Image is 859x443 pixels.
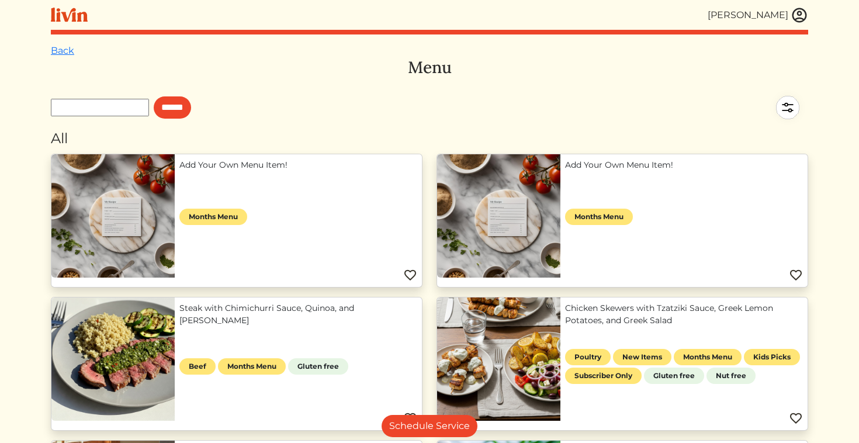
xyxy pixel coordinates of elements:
[51,45,74,56] a: Back
[51,128,808,149] div: All
[179,302,417,327] a: Steak with Chimichurri Sauce, Quinoa, and [PERSON_NAME]
[382,415,477,437] a: Schedule Service
[51,8,88,22] img: livin-logo-a0d97d1a881af30f6274990eb6222085a2533c92bbd1e4f22c21b4f0d0e3210c.svg
[767,87,808,128] img: filter-5a7d962c2457a2d01fc3f3b070ac7679cf81506dd4bc827d76cf1eb68fb85cd7.svg
[708,8,788,22] div: [PERSON_NAME]
[179,159,417,171] a: Add Your Own Menu Item!
[51,58,808,78] h3: Menu
[565,302,803,327] a: Chicken Skewers with Tzatziki Sauce, Greek Lemon Potatoes, and Greek Salad
[791,6,808,24] img: user_account-e6e16d2ec92f44fc35f99ef0dc9cddf60790bfa021a6ecb1c896eb5d2907b31c.svg
[403,411,417,425] img: Favorite menu item
[789,411,803,425] img: Favorite menu item
[789,268,803,282] img: Favorite menu item
[565,159,803,171] a: Add Your Own Menu Item!
[403,268,417,282] img: Favorite menu item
